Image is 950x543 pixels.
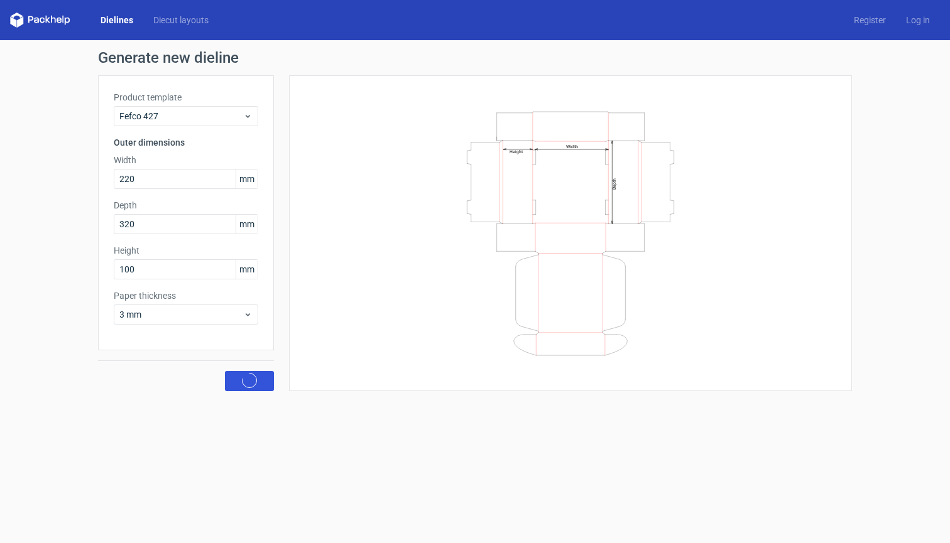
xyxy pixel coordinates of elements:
span: mm [236,169,258,188]
text: Width [566,143,578,149]
h1: Generate new dieline [98,50,852,65]
label: Width [114,154,258,166]
span: Fefco 427 [119,110,243,122]
span: mm [236,215,258,234]
span: 3 mm [119,308,243,321]
text: Depth [612,178,617,189]
span: mm [236,260,258,279]
label: Height [114,244,258,257]
a: Diecut layouts [143,14,219,26]
a: Register [844,14,896,26]
h3: Outer dimensions [114,136,258,149]
label: Product template [114,91,258,104]
text: Height [510,149,523,154]
label: Paper thickness [114,289,258,302]
a: Log in [896,14,940,26]
label: Depth [114,199,258,212]
a: Dielines [90,14,143,26]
